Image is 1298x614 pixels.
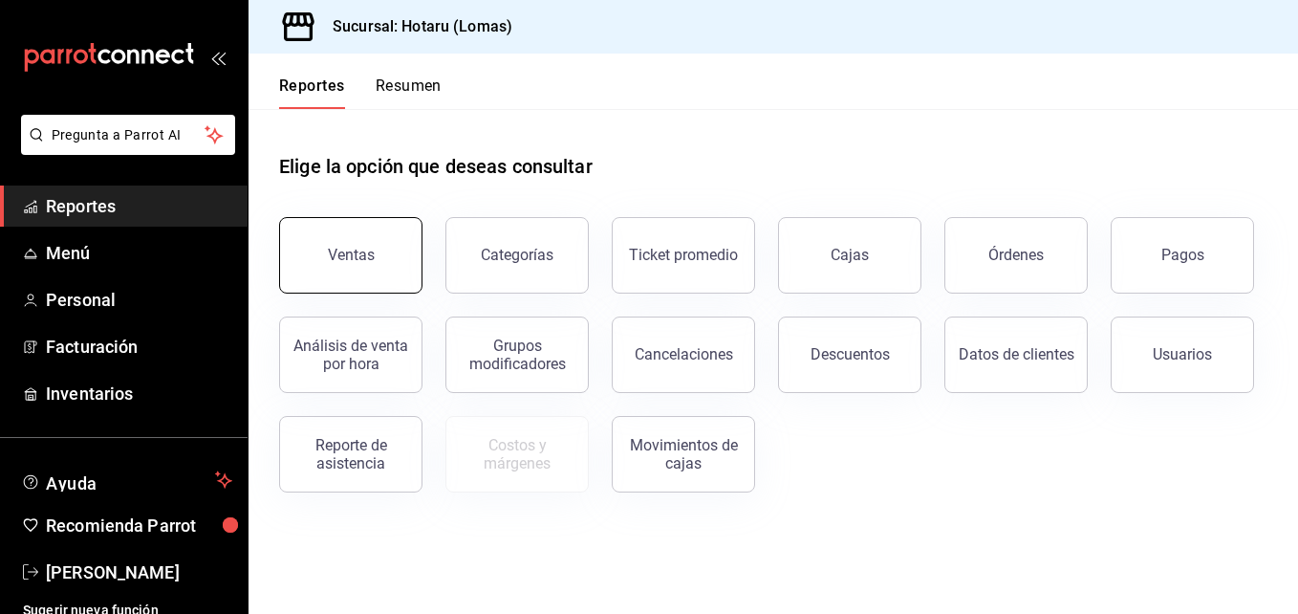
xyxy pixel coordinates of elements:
button: Cancelaciones [612,317,755,393]
button: Órdenes [944,217,1088,294]
button: Datos de clientes [944,317,1088,393]
span: [PERSON_NAME] [46,559,232,585]
h3: Sucursal: Hotaru (Lomas) [317,15,512,38]
button: Pregunta a Parrot AI [21,115,235,155]
div: Costos y márgenes [458,436,576,472]
div: Reporte de asistencia [292,436,410,472]
a: Cajas [778,217,921,294]
div: Usuarios [1153,345,1212,363]
div: Ventas [328,246,375,264]
button: Contrata inventarios para ver este reporte [445,416,589,493]
span: Facturación [46,334,232,360]
button: Categorías [445,217,589,294]
button: Movimientos de cajas [612,416,755,493]
button: open_drawer_menu [210,50,226,65]
button: Pagos [1111,217,1254,294]
span: Pregunta a Parrot AI [52,125,206,145]
div: Datos de clientes [959,345,1074,363]
div: Grupos modificadores [458,337,576,373]
button: Ventas [279,217,422,294]
button: Resumen [376,77,442,109]
span: Menú [46,240,232,266]
button: Ticket promedio [612,217,755,294]
div: Pagos [1161,246,1204,264]
div: Categorías [481,246,553,264]
span: Inventarios [46,381,232,406]
div: Movimientos de cajas [624,436,743,472]
div: Órdenes [988,246,1044,264]
div: Descuentos [811,345,890,363]
button: Grupos modificadores [445,317,589,393]
div: Ticket promedio [629,246,738,264]
div: Cajas [831,244,870,267]
button: Descuentos [778,317,921,393]
h1: Elige la opción que deseas consultar [279,152,593,181]
span: Personal [46,287,232,313]
span: Reportes [46,193,232,219]
div: Cancelaciones [635,345,733,363]
button: Análisis de venta por hora [279,317,422,393]
div: navigation tabs [279,77,442,109]
span: Recomienda Parrot [46,513,232,538]
button: Reporte de asistencia [279,416,422,493]
a: Pregunta a Parrot AI [13,139,235,159]
span: Ayuda [46,469,207,492]
button: Reportes [279,77,345,109]
div: Análisis de venta por hora [292,337,410,373]
button: Usuarios [1111,317,1254,393]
